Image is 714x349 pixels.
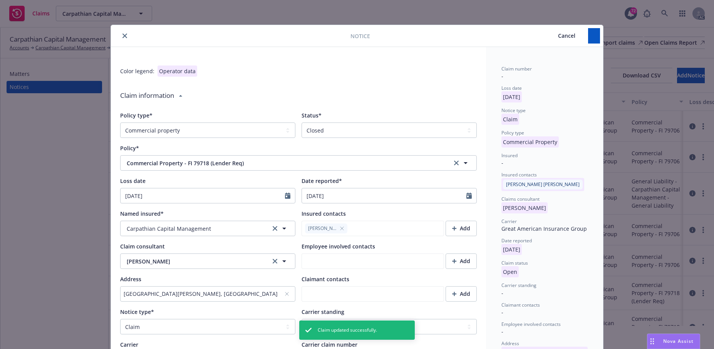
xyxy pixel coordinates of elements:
button: Save [588,28,600,44]
span: Carrier standing [302,308,344,315]
span: Policy type [501,129,524,136]
span: Claim [501,116,519,123]
p: Open [501,266,519,277]
span: Policy type* [120,112,153,119]
span: Commercial Property [501,138,559,146]
span: [PERSON_NAME] [PERSON_NAME] [501,180,584,188]
span: [DATE] [501,246,522,253]
div: Add [452,287,470,301]
span: Commercial Property - FI 79718 (Lender Req) [127,159,427,167]
span: - [501,159,503,166]
span: Employee involved contacts [302,243,375,250]
span: Insured contacts [501,171,537,178]
span: Notice type* [120,308,154,315]
button: Commercial Property - FI 79718 (Lender Req)clear selection [120,155,477,171]
span: - [501,309,503,316]
p: Claim [501,114,519,125]
div: Claim information [120,84,477,107]
span: Claimant contacts [501,302,540,308]
button: Carpathian Capital Managementclear selection [120,221,295,236]
span: Claims consultant [501,196,540,202]
div: Add [452,221,470,236]
span: Claim updated successfully. [318,327,377,334]
span: Insured [501,152,518,159]
span: - [501,328,503,335]
span: Open [501,268,519,275]
div: Great American Insurance Group [501,225,588,233]
svg: Calendar [466,193,472,199]
span: Notice [350,32,370,40]
a: clear selection [270,224,280,233]
div: Drag to move [647,334,657,349]
div: Add [452,254,470,268]
span: Named insured* [120,210,164,217]
button: Add [446,253,477,269]
span: - [501,72,503,80]
span: Address [120,275,141,283]
input: MM/DD/YYYY [302,188,466,203]
button: Add [446,286,477,302]
svg: Calendar [285,193,290,199]
span: Status* [302,112,322,119]
span: Employee involved contacts [501,321,561,327]
p: [DATE] [501,91,522,102]
button: [PERSON_NAME]clear selection [120,253,295,269]
span: [PERSON_NAME] [501,204,548,211]
div: Operator data [158,65,197,77]
span: [PERSON_NAME] [PERSON_NAME] [506,181,580,188]
p: [PERSON_NAME] [501,202,548,213]
span: Carrier [120,341,138,348]
span: Loss date [501,85,522,91]
span: Carrier standing [501,282,536,289]
a: clear selection [452,158,461,168]
span: Notice type [501,107,526,114]
span: Address [501,340,519,347]
button: close [120,31,129,40]
span: Nova Assist [663,338,694,344]
p: Commercial Property [501,136,559,148]
span: [PERSON_NAME] [127,257,264,265]
span: Policy* [120,144,139,152]
span: Carrier claim number [302,341,357,348]
span: Insured contacts [302,210,346,217]
button: Nova Assist [647,334,700,349]
span: Claim number [501,65,532,72]
span: [PERSON_NAME] [308,225,337,232]
p: [DATE] [501,244,522,255]
span: Claim consultant [120,243,165,250]
span: Loss date [120,177,146,185]
span: [DATE] [501,93,522,101]
span: Claim status [501,260,528,266]
span: Date reported* [302,177,342,185]
div: Color legend: [120,67,154,75]
button: Cancel [545,28,588,44]
button: [GEOGRAPHIC_DATA][PERSON_NAME], [GEOGRAPHIC_DATA] [120,286,295,302]
input: MM/DD/YYYY [121,188,285,203]
span: Carrier [501,218,517,225]
div: [GEOGRAPHIC_DATA][PERSON_NAME], [GEOGRAPHIC_DATA] [124,290,284,298]
span: - [501,289,503,297]
span: Claimant contacts [302,275,349,283]
span: Carpathian Capital Management [127,225,211,233]
span: Date reported [501,237,532,244]
button: Add [446,221,477,236]
span: Cancel [558,32,575,39]
a: clear selection [270,257,280,266]
div: Claim information [120,84,174,107]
